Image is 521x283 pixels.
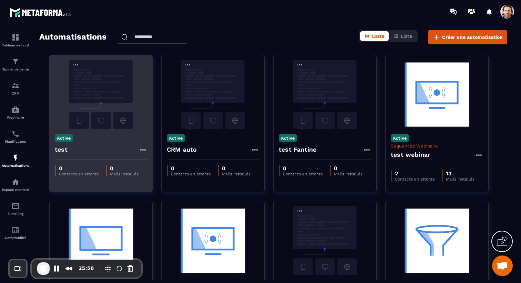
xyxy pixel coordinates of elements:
[2,197,29,221] a: emailemailE-mailing
[2,67,29,71] p: Tunnel de vente
[2,221,29,245] a: accountantaccountantComptabilité
[55,206,147,275] img: automation-background
[2,100,29,124] a: automationsautomationsWebinaire
[395,170,435,177] p: 2
[2,164,29,167] p: Automatisations
[2,91,29,95] p: CRM
[2,140,29,143] p: Planificateur
[283,172,323,176] p: Contacts en attente
[11,178,20,186] img: automations
[11,81,20,90] img: formation
[167,60,259,129] img: automation-background
[2,52,29,76] a: formationformationTunnel de vente
[10,6,72,19] img: logo
[446,177,474,182] p: Mails installés
[11,57,20,66] img: formation
[391,143,483,149] p: Séquences Webinaire
[283,165,323,172] p: 0
[391,150,430,160] h4: test webinar
[446,170,474,177] p: 13
[59,172,99,176] p: Contacts en attente
[59,165,99,172] p: 0
[2,43,29,47] p: Tableau de bord
[279,60,371,129] img: automation-background
[279,206,371,275] img: automation-background
[167,206,259,275] img: automation-background
[334,165,362,172] p: 0
[39,30,106,44] h2: Automatisations
[334,172,362,176] p: Mails installés
[110,172,139,176] p: Mails installés
[2,173,29,197] a: automationsautomationsEspace membre
[391,206,483,275] img: automation-background
[279,134,297,142] p: Active
[391,60,483,129] img: automation-background
[2,28,29,52] a: formationformationTableau de bord
[442,34,503,41] span: Créer une automatisation
[11,33,20,42] img: formation
[11,130,20,138] img: scheduler
[401,33,412,39] span: Liste
[222,172,251,176] p: Mails installés
[11,202,20,210] img: email
[492,255,513,276] a: Ouvrir le chat
[110,165,139,172] p: 0
[171,172,211,176] p: Contacts en attente
[395,177,435,182] p: Contacts en attente
[55,134,73,142] p: Active
[167,145,197,154] h4: CRM auto
[11,106,20,114] img: automations
[171,165,211,172] p: 0
[2,76,29,100] a: formationformationCRM
[2,116,29,119] p: Webinaire
[2,188,29,192] p: Espace membre
[2,149,29,173] a: automationsautomationsAutomatisations
[167,134,185,142] p: Active
[2,124,29,149] a: schedulerschedulerPlanificateur
[55,60,147,129] img: automation-background
[2,236,29,240] p: Comptabilité
[279,145,316,154] h4: test Fantine
[371,33,385,39] span: Carte
[222,165,251,172] p: 0
[11,226,20,234] img: accountant
[55,145,68,154] h4: test
[389,31,416,41] button: Liste
[2,212,29,216] p: E-mailing
[360,31,389,41] button: Carte
[391,134,409,142] p: Active
[428,30,507,44] button: Créer une automatisation
[11,154,20,162] img: automations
